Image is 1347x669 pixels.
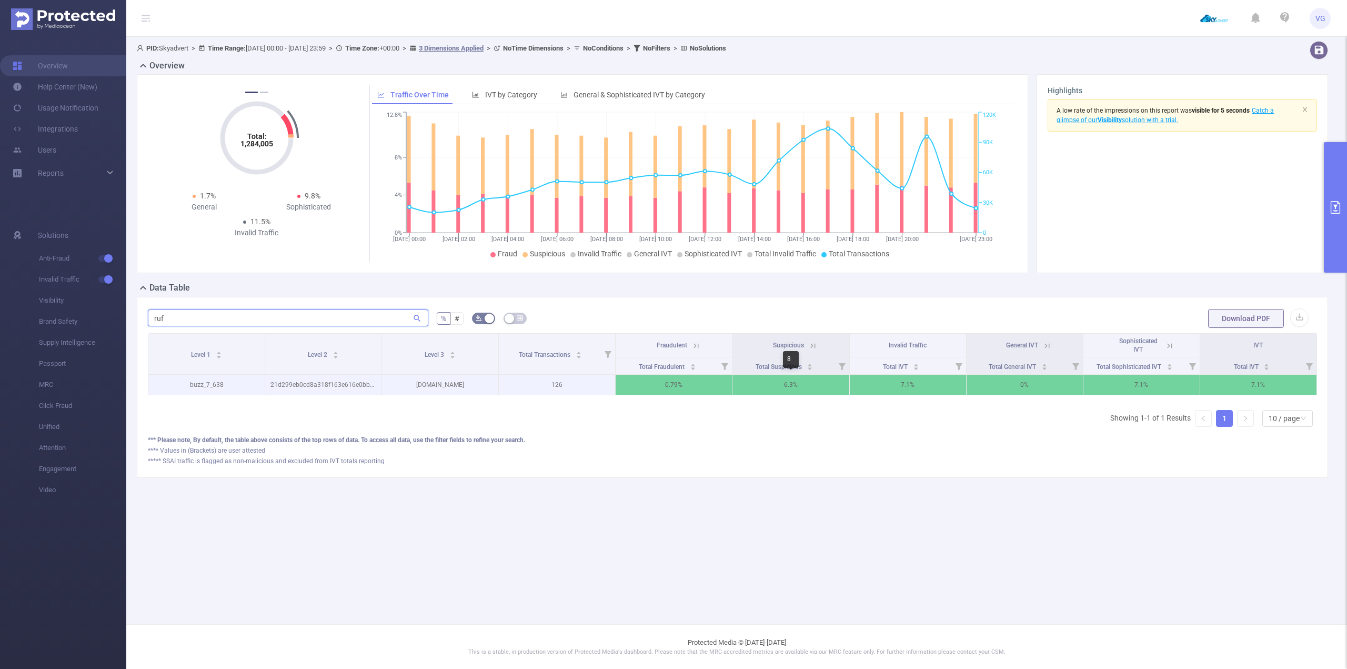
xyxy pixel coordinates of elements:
[377,91,385,98] i: icon: line-chart
[690,44,726,52] b: No Solutions
[13,139,56,161] a: Users
[216,350,222,356] div: Sort
[498,249,517,258] span: Fraud
[39,290,126,311] span: Visibility
[39,374,126,395] span: MRC
[204,227,309,238] div: Invalid Traffic
[1041,366,1047,369] i: icon: caret-down
[382,375,498,395] p: [DOMAIN_NAME]
[1041,362,1047,365] i: icon: caret-up
[578,249,621,258] span: Invalid Traffic
[149,59,185,72] h2: Overview
[441,314,446,323] span: %
[265,375,381,395] p: 21d299eb0cd8a318f163e616e0bb8ed9
[989,363,1038,371] span: Total General IVT
[491,236,524,243] tspan: [DATE] 04:00
[39,353,126,374] span: Passport
[886,236,919,243] tspan: [DATE] 20:00
[148,309,428,326] input: Search...
[807,362,813,368] div: Sort
[755,249,816,258] span: Total Invalid Traffic
[983,199,993,206] tspan: 30K
[1083,375,1200,395] p: 7.1%
[1208,309,1284,328] button: Download PDF
[643,44,670,52] b: No Filters
[208,44,246,52] b: Time Range:
[395,154,402,161] tspan: 8%
[517,315,523,321] i: icon: table
[576,354,582,357] i: icon: caret-down
[1300,415,1306,423] i: icon: down
[11,8,115,30] img: Protected Media
[1200,375,1316,395] p: 7.1%
[1041,362,1048,368] div: Sort
[913,362,919,365] i: icon: caret-up
[519,351,572,358] span: Total Transactions
[1315,8,1325,29] span: VG
[240,139,273,148] tspan: 1,284,005
[305,192,320,200] span: 9.8%
[590,236,623,243] tspan: [DATE] 08:00
[333,350,339,353] i: icon: caret-up
[146,44,159,52] b: PID:
[634,249,672,258] span: General IVT
[153,648,1321,657] p: This is a stable, in production version of Protected Media's dashboard. Please note that the MRC ...
[783,351,799,368] div: 8
[738,236,771,243] tspan: [DATE] 14:00
[333,354,339,357] i: icon: caret-down
[1242,415,1249,422] i: icon: right
[685,249,742,258] span: Sophisticated IVT
[1253,342,1263,349] span: IVT
[216,350,222,353] i: icon: caret-up
[1237,410,1254,427] li: Next Page
[530,249,565,258] span: Suspicious
[1302,104,1308,115] button: icon: close
[1200,415,1207,422] i: icon: left
[484,44,494,52] span: >
[1217,411,1232,426] a: 1
[1269,411,1300,426] div: 10 / page
[624,44,634,52] span: >
[39,269,126,290] span: Invalid Traffic
[807,362,813,365] i: icon: caret-up
[450,354,456,357] i: icon: caret-down
[39,311,126,332] span: Brand Safety
[126,624,1347,669] footer: Protected Media © [DATE]-[DATE]
[399,44,409,52] span: >
[690,362,696,368] div: Sort
[951,357,966,374] i: Filter menu
[639,236,672,243] tspan: [DATE] 10:00
[913,362,919,368] div: Sort
[450,350,456,353] i: icon: caret-up
[245,92,258,93] button: 1
[541,236,574,243] tspan: [DATE] 06:00
[149,282,190,294] h2: Data Table
[443,236,475,243] tspan: [DATE] 02:00
[732,375,849,395] p: 6.3%
[191,351,212,358] span: Level 1
[913,366,919,369] i: icon: caret-down
[472,91,479,98] i: icon: bar-chart
[657,342,687,349] span: Fraudulent
[967,375,1083,395] p: 0%
[13,76,97,97] a: Help Center (New)
[690,366,696,369] i: icon: caret-down
[476,315,482,321] i: icon: bg-colors
[485,91,537,99] span: IVT by Category
[773,342,804,349] span: Suspicious
[1097,363,1163,371] span: Total Sophisticated IVT
[1264,366,1270,369] i: icon: caret-down
[247,132,266,141] tspan: Total:
[787,236,820,243] tspan: [DATE] 16:00
[639,363,686,371] span: Total Fraudulent
[257,202,361,213] div: Sophisticated
[425,351,446,358] span: Level 3
[1119,337,1158,353] span: Sophisticated IVT
[152,202,257,213] div: General
[835,357,849,374] i: Filter menu
[1264,362,1270,365] i: icon: caret-up
[983,139,993,146] tspan: 90K
[419,44,484,52] u: 3 Dimensions Applied
[503,44,564,52] b: No Time Dimensions
[560,91,568,98] i: icon: bar-chart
